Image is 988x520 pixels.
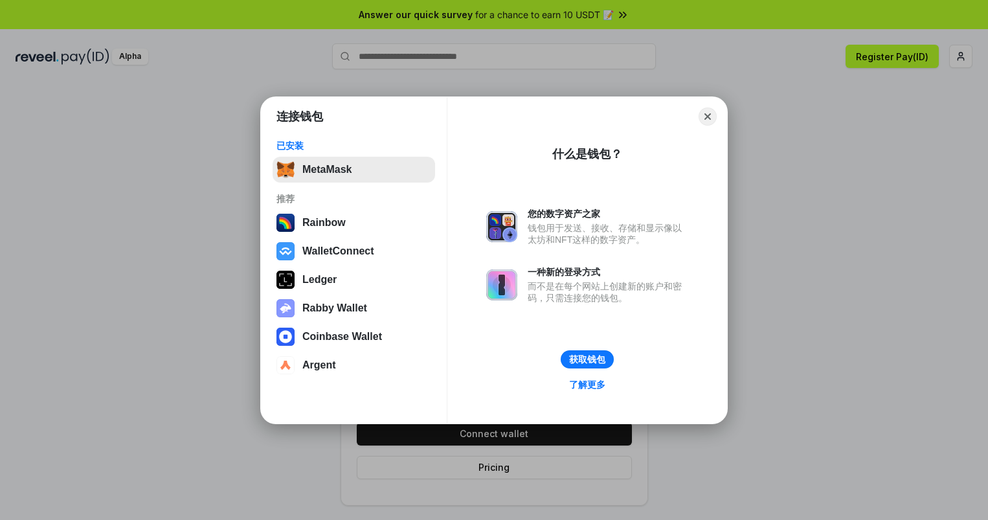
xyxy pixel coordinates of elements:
div: MetaMask [302,164,352,175]
div: WalletConnect [302,245,374,257]
div: 什么是钱包？ [552,146,622,162]
img: svg+xml,%3Csvg%20xmlns%3D%22http%3A%2F%2Fwww.w3.org%2F2000%2Fsvg%22%20fill%3D%22none%22%20viewBox... [486,269,517,300]
img: svg+xml,%3Csvg%20width%3D%2228%22%20height%3D%2228%22%20viewBox%3D%220%200%2028%2028%22%20fill%3D... [276,356,295,374]
button: Rabby Wallet [273,295,435,321]
div: Rainbow [302,217,346,229]
img: svg+xml,%3Csvg%20xmlns%3D%22http%3A%2F%2Fwww.w3.org%2F2000%2Fsvg%22%20width%3D%2228%22%20height%3... [276,271,295,289]
div: 您的数字资产之家 [528,208,688,220]
a: 了解更多 [561,376,613,393]
div: 推荐 [276,193,431,205]
button: Coinbase Wallet [273,324,435,350]
img: svg+xml,%3Csvg%20fill%3D%22none%22%20height%3D%2233%22%20viewBox%3D%220%200%2035%2033%22%20width%... [276,161,295,179]
img: svg+xml,%3Csvg%20xmlns%3D%22http%3A%2F%2Fwww.w3.org%2F2000%2Fsvg%22%20fill%3D%22none%22%20viewBox... [276,299,295,317]
img: svg+xml,%3Csvg%20xmlns%3D%22http%3A%2F%2Fwww.w3.org%2F2000%2Fsvg%22%20fill%3D%22none%22%20viewBox... [486,211,517,242]
button: 获取钱包 [561,350,614,368]
button: Ledger [273,267,435,293]
div: 已安装 [276,140,431,152]
div: Coinbase Wallet [302,331,382,343]
div: 一种新的登录方式 [528,266,688,278]
h1: 连接钱包 [276,109,323,124]
button: Close [699,107,717,126]
div: Rabby Wallet [302,302,367,314]
img: svg+xml,%3Csvg%20width%3D%22120%22%20height%3D%22120%22%20viewBox%3D%220%200%20120%20120%22%20fil... [276,214,295,232]
img: svg+xml,%3Csvg%20width%3D%2228%22%20height%3D%2228%22%20viewBox%3D%220%200%2028%2028%22%20fill%3D... [276,242,295,260]
button: WalletConnect [273,238,435,264]
div: 钱包用于发送、接收、存储和显示像以太坊和NFT这样的数字资产。 [528,222,688,245]
div: 获取钱包 [569,354,605,365]
img: svg+xml,%3Csvg%20width%3D%2228%22%20height%3D%2228%22%20viewBox%3D%220%200%2028%2028%22%20fill%3D... [276,328,295,346]
div: 而不是在每个网站上创建新的账户和密码，只需连接您的钱包。 [528,280,688,304]
div: Argent [302,359,336,371]
div: Ledger [302,274,337,286]
button: MetaMask [273,157,435,183]
div: 了解更多 [569,379,605,390]
button: Argent [273,352,435,378]
button: Rainbow [273,210,435,236]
